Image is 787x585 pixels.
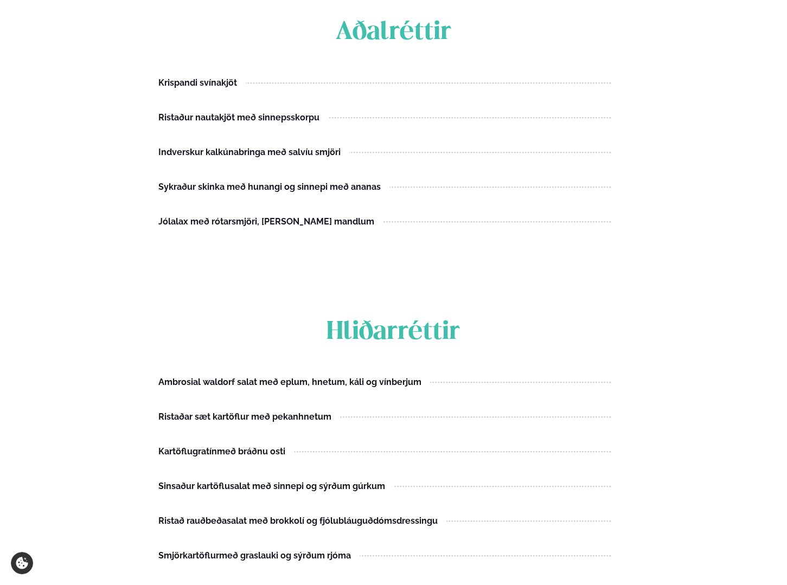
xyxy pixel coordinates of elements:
div: Ristaður nautakjöt með sinnepsskorpu [158,113,319,122]
div: Sykraður skinka með hunangi og sinnepi með ananas [158,183,381,191]
div: Ristaðar sæt kartöflur með pekanhnetum [158,413,331,421]
div: Indverskur kalkúnabringa með salvíu smjöri [158,148,341,157]
span: Kartöflugratín [158,446,217,457]
span: Aðalréttir [336,21,451,44]
span: Hliðarréttir [327,320,460,344]
div: með graslauki og sýrðum rjóma [158,551,351,560]
div: Sinsaður kartöflusalat með sinnepi og sýrðum gúrkum [158,482,385,491]
div: Jólalax með rótarsmjöri, [PERSON_NAME] mandlum [158,217,374,226]
div: Ristað rauðbeðasalat með brokkolí og fjólubláu [158,517,438,525]
a: Cookie settings [11,552,33,574]
div: með bráðnu osti [158,447,285,456]
div: Ambrosial waldorf salat með eplum, hnetum, káli og vínberjum [158,378,421,387]
div: Krispandi svínakjöt [158,79,237,87]
span: Smjörkartöflur [158,550,219,561]
span: guðdómsdressingu [357,516,438,526]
